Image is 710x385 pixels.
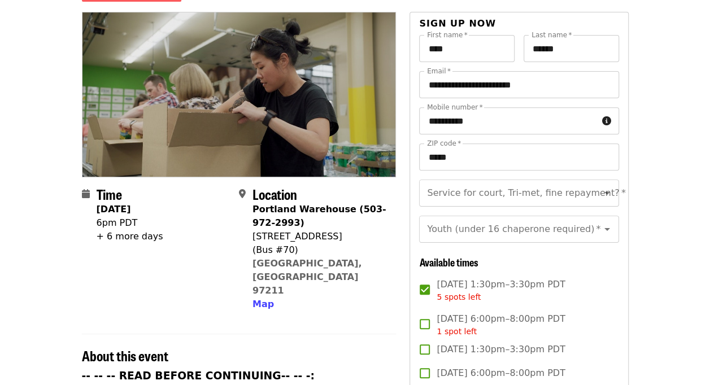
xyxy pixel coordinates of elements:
span: 1 spot left [437,327,477,336]
label: Email [427,68,451,75]
i: map-marker-alt icon [239,189,246,199]
span: [DATE] 1:30pm–3:30pm PDT [437,343,565,356]
span: Available times [419,255,478,269]
div: (Bus #70) [252,243,387,257]
strong: Portland Warehouse (503-972-2993) [252,204,386,228]
span: [DATE] 6:00pm–8:00pm PDT [437,366,565,380]
label: First name [427,32,468,38]
input: First name [419,35,515,62]
input: Last name [524,35,619,62]
img: July/Aug/Sept - Portland: Repack/Sort (age 8+) organized by Oregon Food Bank [82,12,396,176]
input: Email [419,71,618,98]
span: Sign up now [419,18,496,29]
label: Mobile number [427,104,482,111]
label: ZIP code [427,140,461,147]
label: Last name [532,32,572,38]
div: + 6 more days [97,230,163,243]
a: [GEOGRAPHIC_DATA], [GEOGRAPHIC_DATA] 97211 [252,258,362,296]
div: [STREET_ADDRESS] [252,230,387,243]
span: About this event [82,345,168,365]
i: calendar icon [82,189,90,199]
div: 6pm PDT [97,216,163,230]
input: Mobile number [419,107,597,134]
span: [DATE] 6:00pm–8:00pm PDT [437,312,565,338]
button: Open [599,185,615,201]
span: 5 spots left [437,292,481,301]
span: Map [252,299,274,309]
strong: -- -- -- READ BEFORE CONTINUING-- -- -: [82,370,315,382]
input: ZIP code [419,143,618,170]
span: [DATE] 1:30pm–3:30pm PDT [437,278,565,303]
span: Time [97,184,122,204]
span: Location [252,184,297,204]
button: Map [252,297,274,311]
button: Open [599,221,615,237]
strong: [DATE] [97,204,131,215]
i: circle-info icon [602,116,611,126]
